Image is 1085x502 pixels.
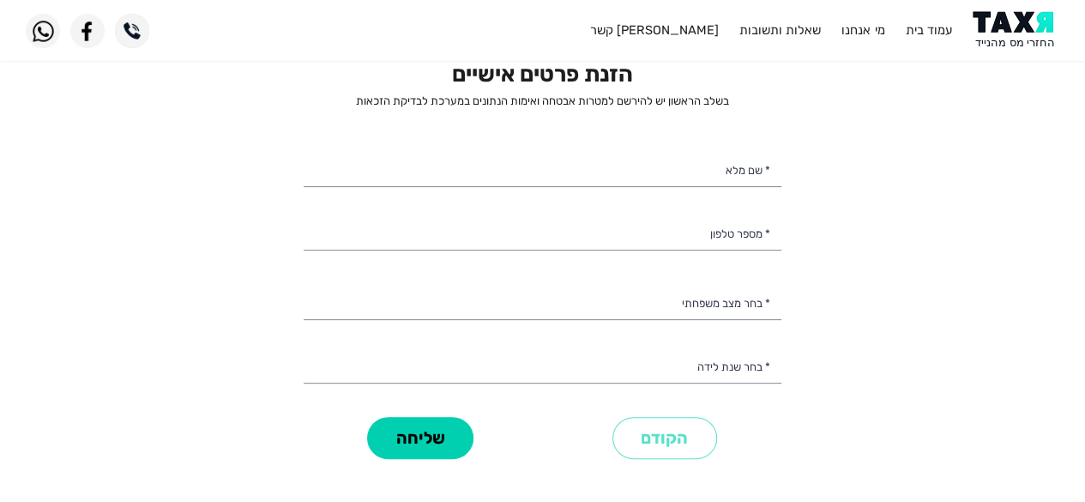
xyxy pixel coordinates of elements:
[367,417,473,459] button: שליחה
[906,22,952,38] a: עמוד בית
[70,14,105,48] img: Facebook
[115,14,149,48] img: Phone
[304,61,781,88] h2: הזנת פרטים אישיים
[589,22,718,38] a: [PERSON_NAME] קשר
[841,22,884,38] a: מי אנחנו
[26,14,60,48] img: WhatsApp
[973,11,1059,50] img: Logo
[304,94,781,109] p: בשלב הראשון יש להירשם למטרות אבטחה ואימות הנתונים במערכת לבדיקת הזכאות
[739,22,821,38] a: שאלות ותשובות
